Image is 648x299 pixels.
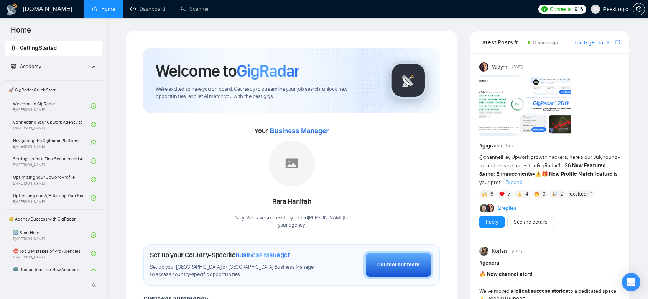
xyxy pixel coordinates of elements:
div: Contact our team [377,261,419,269]
img: Alex B [480,204,488,212]
a: ⛔ Top 3 Mistakes of Pro AgenciesBy[PERSON_NAME] [13,245,91,262]
span: 9 [543,190,546,198]
span: 7 [508,190,510,198]
button: Contact our team [363,251,433,279]
a: 1️⃣ Start HereBy[PERSON_NAME] [13,227,91,243]
a: Optimizing and A/B Testing Your Scanner for Better ResultsBy[PERSON_NAME] [13,190,91,206]
a: Connecting Your Upwork Agency to GigRadarBy[PERSON_NAME] [13,116,91,133]
span: Getting Started [20,45,57,51]
img: F09AC4U7ATU-image.png [479,75,571,136]
span: 🚀 GigRadar Quick Start [5,82,102,98]
code: 1.26 [558,163,571,169]
span: Business Manager [270,127,329,135]
strong: New channel alert! [487,271,533,278]
span: double-left [91,281,99,289]
span: [DATE] [512,248,522,255]
h1: # gigradar-hub [479,142,620,150]
span: check-circle [91,140,96,145]
img: gigradar-logo.png [389,61,428,100]
span: Set up your [GEOGRAPHIC_DATA] or [GEOGRAPHIC_DATA] Business Manager to access country-specific op... [150,264,320,278]
span: 2 [560,190,563,198]
a: Navigating the GigRadar PlatformBy[PERSON_NAME] [13,134,91,151]
span: We're excited to have you on board. Get ready to streamline your job search, unlock new opportuni... [156,86,377,100]
a: 🌚 Rookie Traps for New Agencies [13,263,91,280]
img: logo [6,3,18,16]
span: check-circle [91,269,96,274]
a: homeHome [92,6,115,12]
img: Vadym [479,62,488,72]
button: See the details [507,216,554,228]
span: check-circle [91,122,96,127]
span: Home [5,25,37,41]
img: placeholder.png [269,141,315,186]
span: Academy [20,63,41,70]
span: 🔥 [479,271,486,278]
span: Your [255,127,329,135]
img: 🔥 [534,191,539,197]
span: Hey Upwork growth hackers, here's our July round-up and release notes for GigRadar • is your prof... [479,154,620,186]
img: 👍 [517,191,522,197]
span: check-circle [91,195,96,201]
a: searchScanner [181,6,209,12]
a: 2replies [498,204,516,212]
div: Yaay! We have successfully added [PERSON_NAME] to [235,214,349,229]
img: ❤️ [499,191,505,197]
span: 12 hours ago [532,40,558,46]
a: export [615,39,620,46]
span: 4 [525,190,528,198]
span: Latest Posts from the GigRadar Community [479,38,525,47]
span: Korlan [492,247,507,255]
span: check-circle [91,251,96,256]
h1: Set up your Country-Specific [150,251,290,259]
img: upwork-logo.png [541,6,548,12]
span: 🎁 [541,171,548,177]
h1: # general [479,259,620,267]
strong: New Profile Match feature: [549,171,614,177]
span: 6 [490,190,493,198]
h1: Welcome to [156,60,299,81]
span: check-circle [91,103,96,109]
a: Welcome to GigRadarBy[PERSON_NAME] [13,98,91,114]
img: 🎉 [552,191,557,197]
span: 916 [574,5,583,13]
span: ⚠️ [535,171,541,177]
span: :excited: [569,190,588,198]
span: Vadym [492,63,507,71]
span: user [593,7,598,12]
p: your agency . [235,222,349,229]
a: Setting Up Your First Scanner and Auto-BidderBy[PERSON_NAME] [13,153,91,170]
span: Expand [505,179,523,186]
a: setting [633,6,645,12]
span: Connects: [550,5,573,13]
span: fund-projection-screen [11,64,16,69]
span: export [615,39,620,45]
span: GigRadar [237,60,299,81]
img: Korlan [479,247,488,256]
button: setting [633,3,645,15]
span: check-circle [91,158,96,164]
span: Academy [11,63,41,70]
a: dashboardDashboard [130,6,165,12]
span: check-circle [91,232,96,238]
button: Reply [479,216,505,228]
span: rocket [11,45,16,51]
li: Getting Started [5,41,102,56]
a: Reply [486,218,498,226]
strong: client success stories [516,288,568,294]
span: [DATE] [512,64,523,70]
span: @channel [479,154,502,160]
span: check-circle [91,177,96,182]
span: Business Manager [235,251,290,259]
span: 👑 Agency Success with GigRadar [5,211,102,227]
div: Open Intercom Messenger [622,273,640,291]
div: Rara Hanifah [235,195,349,208]
a: Join GigRadar Slack Community [573,39,614,47]
a: Optimizing Your Upwork ProfileBy[PERSON_NAME] [13,171,91,188]
span: 1 [590,190,592,198]
a: See the details [514,218,548,226]
img: 🙌 [482,191,487,197]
